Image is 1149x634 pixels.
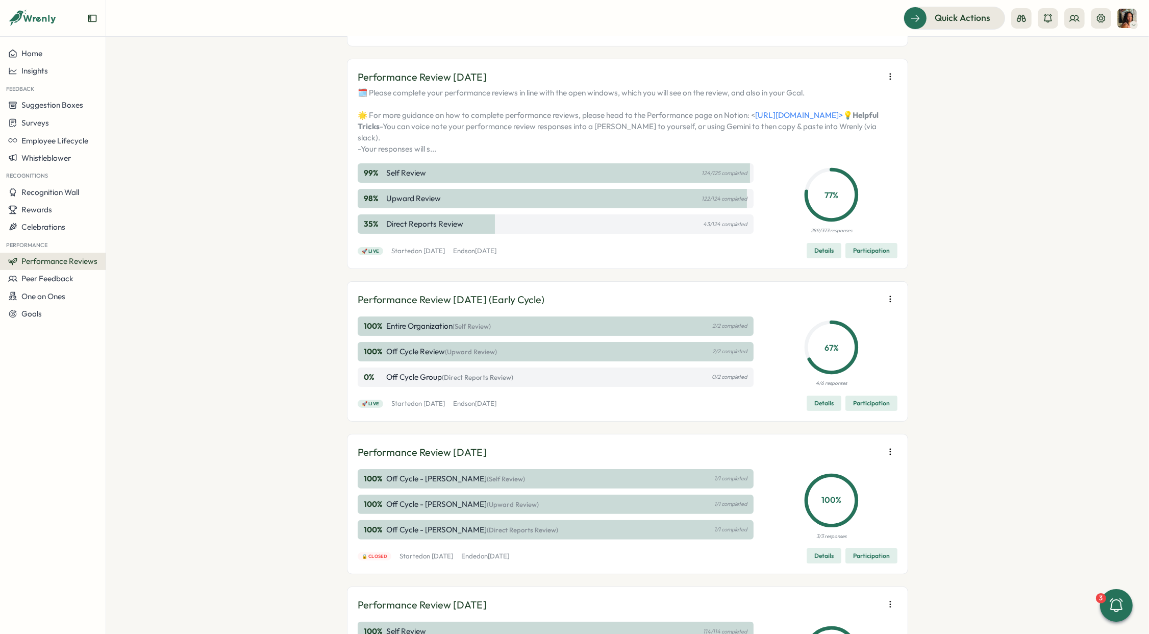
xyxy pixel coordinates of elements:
[21,256,97,266] span: Performance Reviews
[487,475,525,483] span: (Self Review)
[399,552,453,561] p: Started on [DATE]
[816,532,846,541] p: 3/3 responses
[364,193,384,204] p: 98 %
[814,396,834,410] span: Details
[358,445,487,460] p: Performance Review [DATE]
[1100,589,1133,622] button: 3
[1117,9,1137,28] img: Viveca Riley
[704,221,747,228] p: 43/124 completed
[713,323,747,329] p: 2/2 completed
[21,309,42,319] span: Goals
[702,196,747,202] p: 122/124 completed
[755,110,843,120] a: [URL][DOMAIN_NAME]>
[386,524,558,535] p: Off Cycle - [PERSON_NAME]
[445,348,497,356] span: (Upward Review)
[386,167,426,179] p: Self Review
[386,473,525,484] p: Off Cycle - [PERSON_NAME]
[362,248,380,255] span: 🚀 Live
[807,548,841,564] button: Details
[386,346,497,357] p: Off Cycle Review
[811,227,852,235] p: 289/373 responses
[715,475,747,482] p: 1/1 completed
[853,396,890,410] span: Participation
[21,291,65,301] span: One on Ones
[807,188,856,201] p: 77 %
[391,247,445,256] p: Started on [DATE]
[845,548,897,564] button: Participation
[702,170,747,177] p: 124/125 completed
[21,222,65,232] span: Celebrations
[712,374,747,380] p: 0/2 completed
[853,549,890,563] span: Participation
[21,274,73,283] span: Peer Feedback
[358,69,487,85] p: Performance Review [DATE]
[21,100,83,110] span: Suggestion Boxes
[386,321,491,332] p: Entire Organization
[364,473,384,484] p: 100 %
[845,396,897,411] button: Participation
[21,153,71,163] span: Whistleblower
[364,499,384,510] p: 100 %
[816,379,847,387] p: 4/6 responses
[391,399,445,408] p: Started on [DATE]
[807,494,856,507] p: 100 %
[1096,593,1106,603] div: 3
[715,526,747,533] p: 1/1 completed
[487,500,539,508] span: (Upward Review)
[364,321,384,332] p: 100 %
[487,526,558,534] span: (Direct Reports Review)
[358,292,544,308] p: Performance Review [DATE] (Early Cycle)
[362,400,380,407] span: 🚀 Live
[364,167,384,179] p: 99 %
[453,247,496,256] p: Ends on [DATE]
[807,243,841,258] button: Details
[364,346,384,357] p: 100 %
[807,341,856,354] p: 67 %
[364,218,384,230] p: 35 %
[853,243,890,258] span: Participation
[386,218,463,230] p: Direct Reports Review
[814,549,834,563] span: Details
[386,499,539,510] p: Off Cycle - [PERSON_NAME]
[362,553,388,560] span: 🔒 Closed
[386,193,441,204] p: Upward Review
[21,205,52,214] span: Rewards
[935,11,990,25] span: Quick Actions
[461,552,509,561] p: Ended on [DATE]
[87,13,97,23] button: Expand sidebar
[21,66,48,76] span: Insights
[21,48,42,58] span: Home
[21,136,88,145] span: Employee Lifecycle
[814,243,834,258] span: Details
[364,524,384,535] p: 100 %
[904,7,1005,29] button: Quick Actions
[21,187,79,197] span: Recognition Wall
[453,322,491,330] span: (Self Review)
[845,243,897,258] button: Participation
[807,396,841,411] button: Details
[713,348,747,355] p: 2/2 completed
[21,118,49,128] span: Surveys
[442,373,513,381] span: (Direct Reports Review)
[453,399,496,408] p: Ends on [DATE]
[358,87,897,155] p: 🗓️ Please complete your performance reviews in line with the open windows, which you will see on ...
[715,501,747,507] p: 1/1 completed
[358,597,487,613] p: Performance Review [DATE]
[364,372,384,383] p: 0 %
[386,372,513,383] p: Off Cycle Group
